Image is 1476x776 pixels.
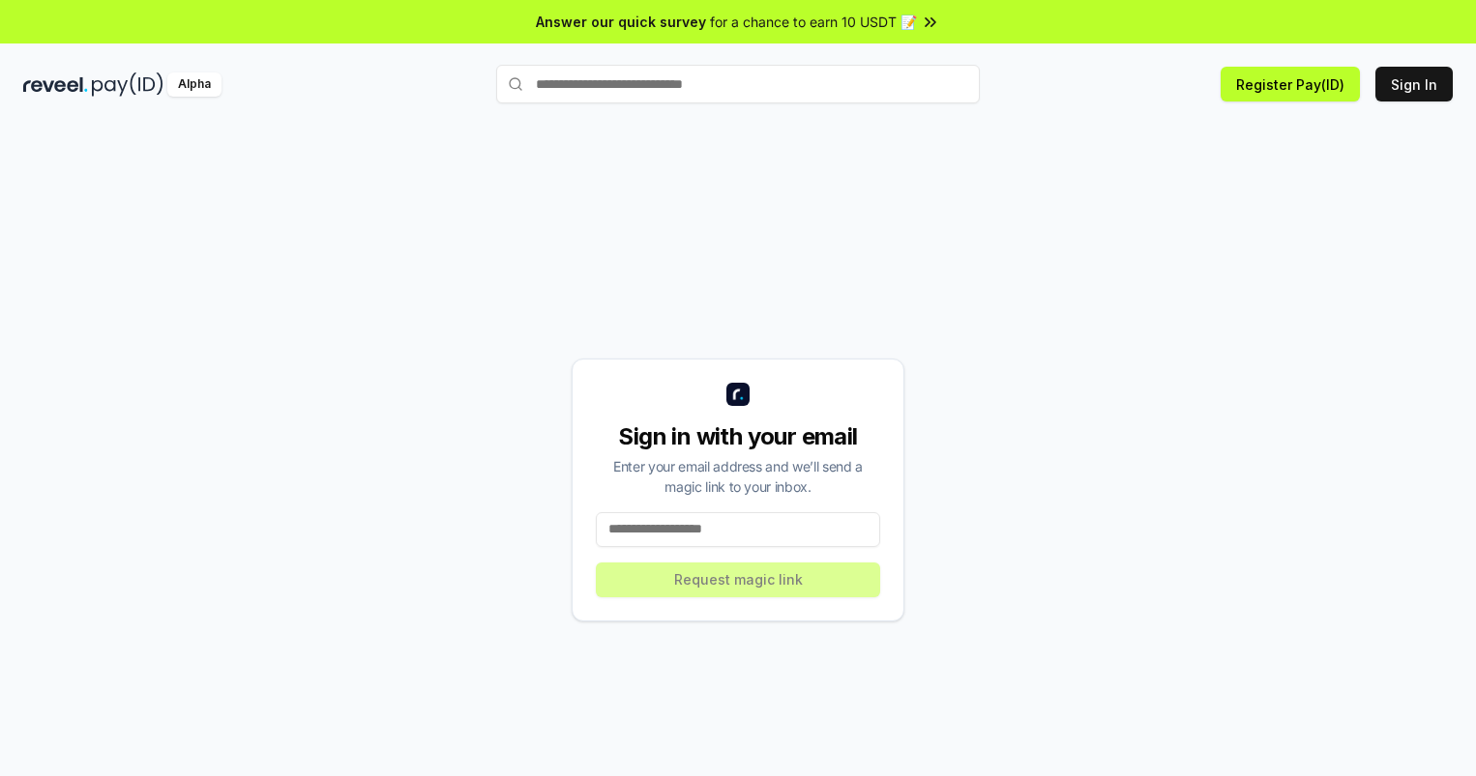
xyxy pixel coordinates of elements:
img: pay_id [92,72,163,97]
button: Sign In [1375,67,1453,101]
button: Register Pay(ID) [1221,67,1360,101]
span: Answer our quick survey [536,12,706,32]
div: Alpha [167,72,221,97]
img: reveel_dark [23,72,88,97]
span: for a chance to earn 10 USDT 📝 [710,12,917,32]
div: Sign in with your email [596,421,880,452]
div: Enter your email address and we’ll send a magic link to your inbox. [596,456,880,497]
img: logo_small [726,383,750,406]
